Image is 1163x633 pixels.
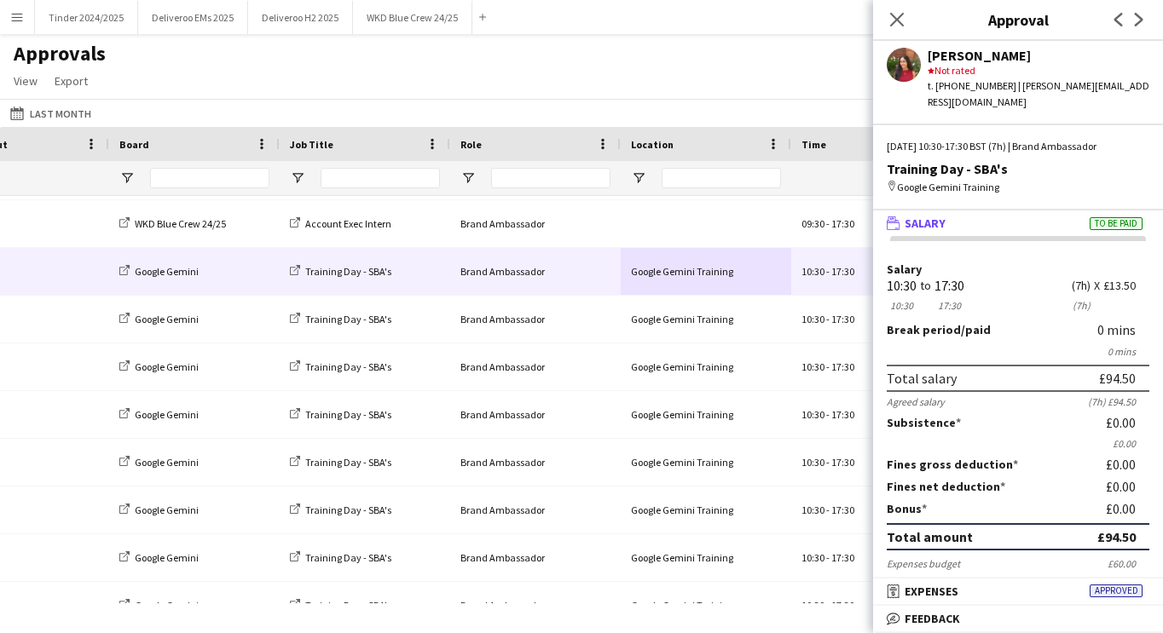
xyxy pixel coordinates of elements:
[801,217,825,230] span: 09:30
[290,551,391,564] a: Training Day - SBA's
[450,439,621,486] div: Brand Ambassador
[887,180,1149,195] div: Google Gemini Training
[48,70,95,92] a: Export
[119,265,199,278] a: Google Gemini
[305,599,391,612] span: Training Day - SBA's
[887,528,973,545] div: Total amount
[887,263,1149,276] label: Salary
[1072,299,1091,312] div: 7h
[887,322,961,337] span: Break period
[290,217,391,230] a: Account Exec Intern
[450,582,621,629] div: Brand Ambassador
[801,551,825,564] span: 10:30
[1106,501,1149,516] div: £0.00
[1106,457,1149,472] div: £0.00
[7,103,95,124] button: Last Month
[290,599,391,612] a: Training Day - SBA's
[887,139,1149,154] div: [DATE] 10:30-17:30 BST (7h) | Brand Ambassador
[305,217,391,230] span: Account Exec Intern
[290,504,391,516] a: Training Day - SBA's
[826,599,830,612] span: -
[119,138,149,151] span: Board
[119,313,199,325] a: Google Gemini
[321,168,440,188] input: Job Title Filter Input
[905,584,958,599] span: Expenses
[138,1,248,34] button: Deliveroo EMs 2025
[887,279,917,292] div: 10:30
[135,456,199,469] span: Google Gemini
[55,73,88,89] span: Export
[290,138,333,151] span: Job Title
[450,486,621,533] div: Brand Ambassador
[801,313,825,325] span: 10:30
[801,599,825,612] span: 10:30
[631,138,674,151] span: Location
[887,437,1149,450] div: £0.00
[119,170,135,186] button: Open Filter Menu
[1103,279,1149,292] div: £13.50
[801,408,825,421] span: 10:30
[826,313,830,325] span: -
[831,360,854,373] span: 17:30
[887,557,960,570] div: Expenses budget
[450,534,621,581] div: Brand Ambassador
[119,360,199,373] a: Google Gemini
[887,457,1018,472] label: Fines gross deduction
[887,322,991,337] label: /paid
[831,217,854,230] span: 17:30
[450,296,621,342] div: Brand Ambassador
[887,299,917,312] div: 10:30
[450,200,621,247] div: Brand Ambassador
[873,606,1163,631] mat-expansion-panel-header: Feedback
[831,551,854,564] span: 17:30
[928,78,1149,109] div: t. [PHONE_NUMBER] | [PERSON_NAME][EMAIL_ADDRESS][DOMAIN_NAME]
[290,265,391,278] a: Training Day - SBA's
[1108,557,1149,570] div: £60.00
[1094,279,1100,292] div: X
[826,408,830,421] span: -
[801,456,825,469] span: 10:30
[1099,370,1136,387] div: £94.50
[290,313,391,325] a: Training Day - SBA's
[119,504,199,516] a: Google Gemini
[887,501,927,516] label: Bonus
[1088,395,1149,408] div: (7h) £94.50
[801,504,825,516] span: 10:30
[1097,322,1149,337] div: 0 mins
[873,578,1163,604] mat-expansion-panel-header: ExpensesApproved
[662,168,781,188] input: Location Filter Input
[1106,479,1149,494] div: £0.00
[305,360,391,373] span: Training Day - SBA's
[831,599,854,612] span: 17:30
[248,1,353,34] button: Deliveroo H2 2025
[290,456,391,469] a: Training Day - SBA's
[934,279,964,292] div: 17:30
[928,48,1149,63] div: [PERSON_NAME]
[826,360,830,373] span: -
[826,217,830,230] span: -
[135,551,199,564] span: Google Gemini
[135,599,199,612] span: Google Gemini
[135,360,199,373] span: Google Gemini
[305,313,391,325] span: Training Day - SBA's
[621,534,791,581] div: Google Gemini Training
[826,456,830,469] span: -
[305,265,391,278] span: Training Day - SBA's
[801,360,825,373] span: 10:30
[119,456,199,469] a: Google Gemini
[831,408,854,421] span: 17:30
[460,170,476,186] button: Open Filter Menu
[905,216,946,231] span: Salary
[621,296,791,342] div: Google Gemini Training
[1106,415,1149,430] div: £0.00
[887,479,1005,494] label: Fines net deduction
[1090,584,1143,597] span: Approved
[873,210,1163,236] mat-expansion-panel-header: SalaryTo be paid
[831,456,854,469] span: 17:30
[135,217,226,230] span: WKD Blue Crew 24/25
[934,299,964,312] div: 17:30
[621,486,791,533] div: Google Gemini Training
[831,265,854,278] span: 17:30
[831,504,854,516] span: 17:30
[35,1,138,34] button: Tinder 2024/2025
